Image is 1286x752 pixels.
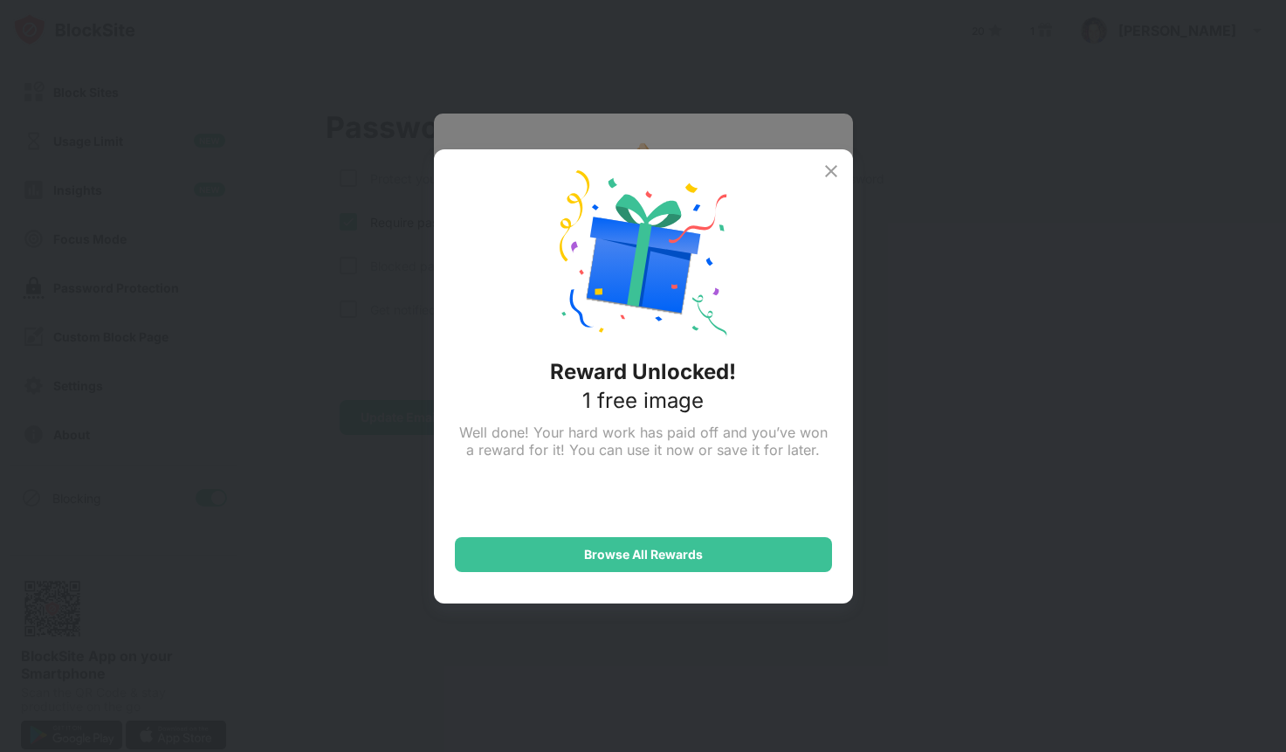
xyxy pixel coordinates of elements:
[821,161,842,182] img: x-button.svg
[584,548,703,562] div: Browse All Rewards
[550,359,736,384] div: Reward Unlocked!
[560,170,727,338] img: reward-unlock.svg
[582,388,704,413] div: 1 free image
[455,424,832,459] div: Well done! Your hard work has paid off and you’ve won a reward for it! You can use it now or save...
